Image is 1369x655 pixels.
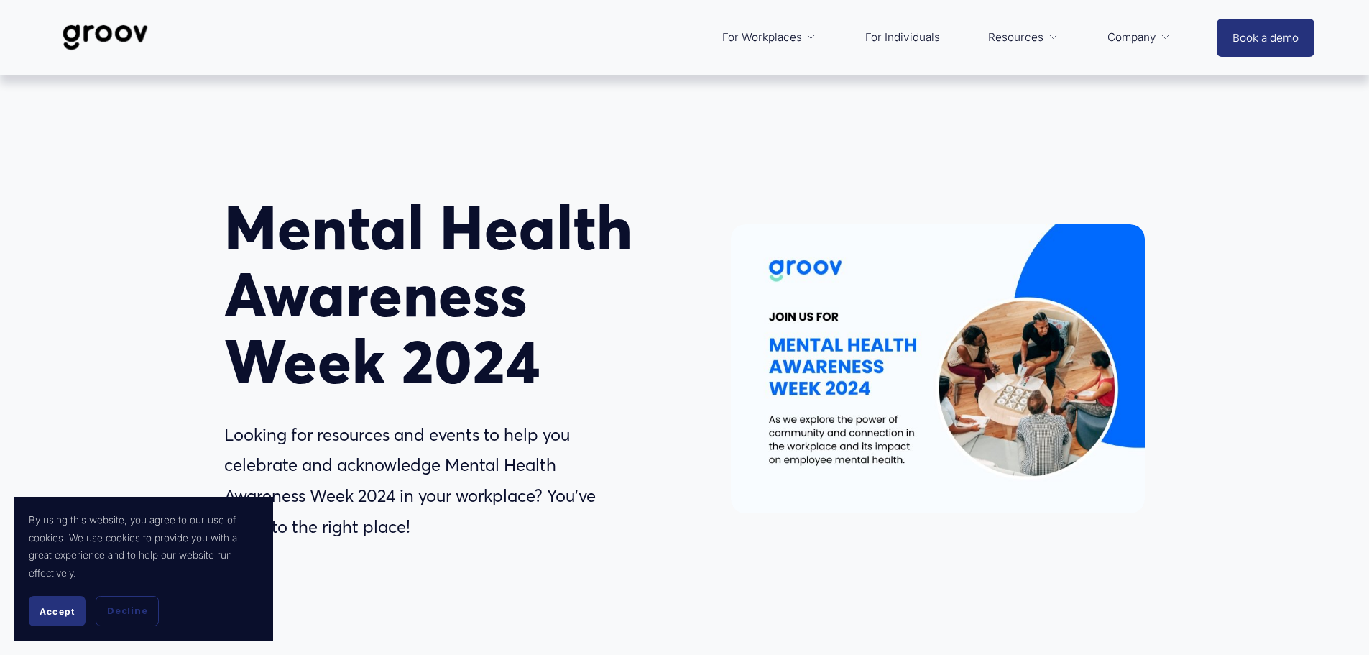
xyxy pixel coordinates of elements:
a: For Individuals [858,20,947,55]
p: By using this website, you agree to our use of cookies. We use cookies to provide you with a grea... [29,511,259,582]
p: Looking for resources and events to help you celebrate and acknowledge Mental Health Awareness We... [224,420,638,543]
a: folder dropdown [1100,20,1179,55]
span: Company [1107,27,1156,47]
span: Accept [40,606,75,617]
img: Groov | Workplace Science Platform | Unlock Performance | Drive Results [55,14,156,61]
span: Decline [107,605,147,618]
button: Accept [29,596,86,626]
button: Decline [96,596,159,626]
a: Book a demo [1217,19,1314,57]
span: Resources [988,27,1043,47]
a: folder dropdown [715,20,824,55]
section: Cookie banner [14,497,273,641]
h1: Mental Health Awareness Week 2024 [224,195,638,395]
span: For Workplaces [722,27,802,47]
a: folder dropdown [981,20,1066,55]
